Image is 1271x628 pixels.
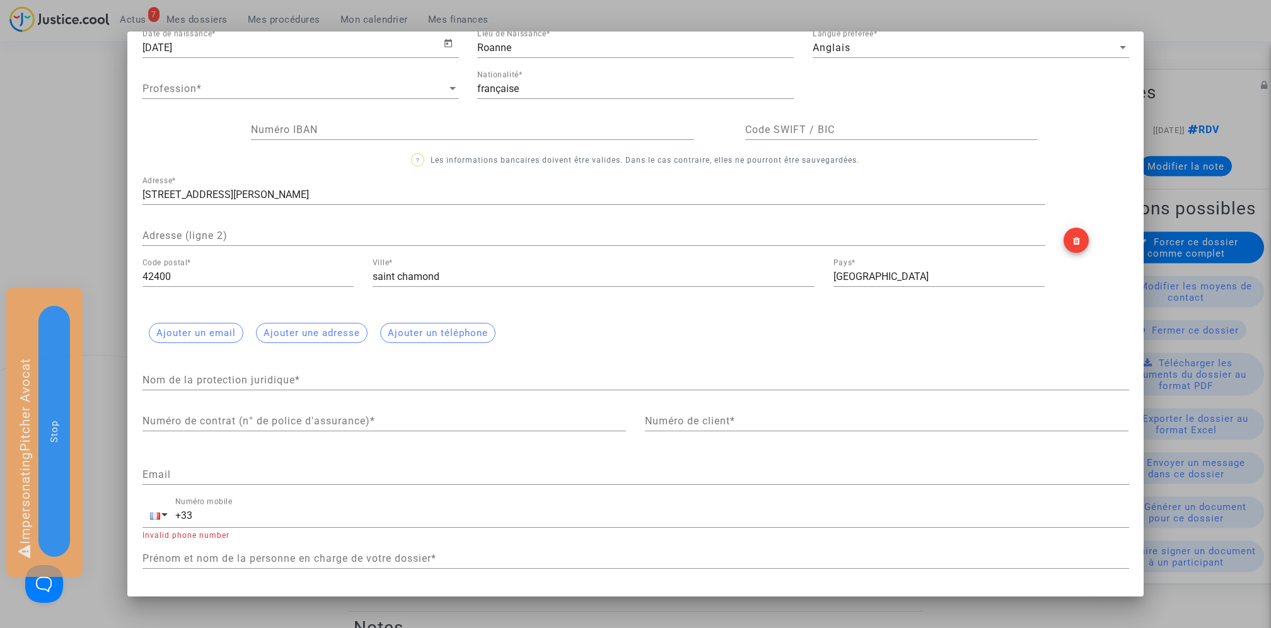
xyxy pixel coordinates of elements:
div: Impersonating [6,288,83,577]
span: Profession [142,83,448,95]
button: Ajouter un email [149,323,243,343]
iframe: Help Scout Beacon - Open [25,565,63,603]
p: Les informations bancaires doivent être valides. Dans le cas contraire, elles ne pourront être sa... [142,153,1129,168]
span: Stop [49,420,60,442]
span: Anglais [813,42,850,54]
span: ? [416,157,420,164]
button: Open calendar [443,36,458,51]
button: Ajouter une adresse [256,323,368,343]
span: Invalid phone number [142,531,229,540]
button: Ajouter un téléphone [380,323,496,343]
